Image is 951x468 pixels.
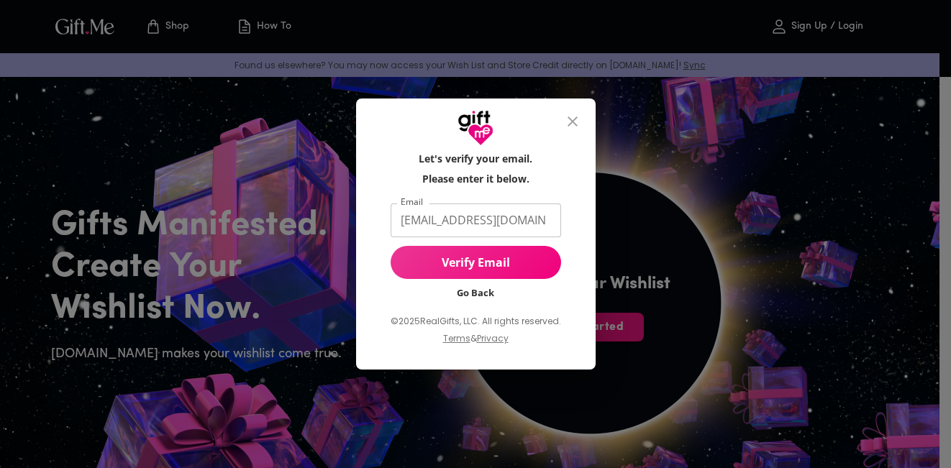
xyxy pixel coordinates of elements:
span: Verify Email [391,254,561,270]
a: Go Back [457,286,494,299]
h6: Let's verify your email. [419,152,532,166]
img: GiftMe Logo [458,110,493,146]
h6: Please enter it below. [422,172,529,186]
p: © 2025 RealGifts, LLC. All rights reserved. [391,312,561,331]
button: close [555,104,590,139]
p: & [470,331,477,358]
a: Terms [443,332,470,344]
button: Verify Email [391,246,561,279]
a: Privacy [477,332,509,344]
